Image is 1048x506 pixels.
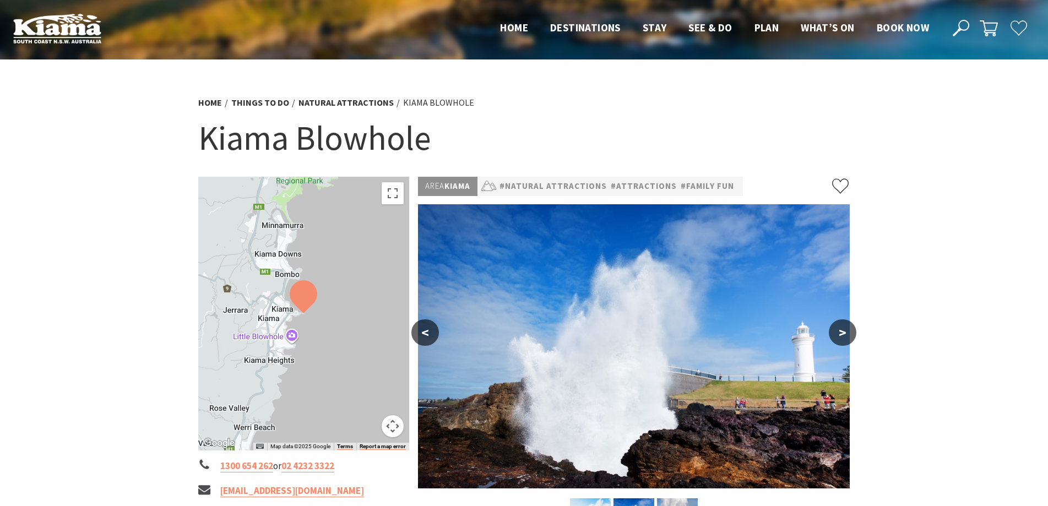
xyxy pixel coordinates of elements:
[281,460,334,472] a: 02 4232 3322
[403,96,474,110] li: Kiama Blowhole
[198,97,222,108] a: Home
[643,21,667,34] span: Stay
[360,443,406,450] a: Report a map error
[337,443,353,450] a: Terms (opens in new tab)
[256,443,264,450] button: Keyboard shortcuts
[198,116,850,160] h1: Kiama Blowhole
[500,21,528,34] span: Home
[550,21,621,34] span: Destinations
[220,485,364,497] a: [EMAIL_ADDRESS][DOMAIN_NAME]
[801,21,855,34] span: What’s On
[298,97,394,108] a: Natural Attractions
[382,182,404,204] button: Toggle fullscreen view
[13,13,101,43] img: Kiama Logo
[418,204,850,488] img: Kiama Blowhole
[231,97,289,108] a: Things To Do
[425,181,444,191] span: Area
[489,19,940,37] nav: Main Menu
[201,436,237,450] a: Click to see this area on Google Maps
[220,460,273,472] a: 1300 654 262
[198,459,410,474] li: or
[411,319,439,346] button: <
[754,21,779,34] span: Plan
[201,436,237,450] img: Google
[270,443,330,449] span: Map data ©2025 Google
[877,21,929,34] span: Book now
[418,177,477,196] p: Kiama
[829,319,856,346] button: >
[681,179,734,193] a: #Family Fun
[382,415,404,437] button: Map camera controls
[688,21,732,34] span: See & Do
[611,179,677,193] a: #Attractions
[499,179,607,193] a: #Natural Attractions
